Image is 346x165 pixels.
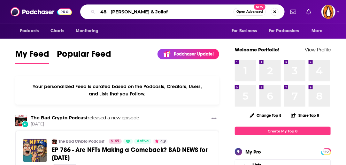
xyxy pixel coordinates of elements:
[115,138,119,145] span: 69
[235,47,280,53] a: Welcome Portfolio!
[76,26,98,35] span: Monitoring
[288,6,299,17] a: Show notifications dropdown
[254,4,265,10] span: New
[80,4,285,19] div: Search podcasts, credits, & more...
[236,10,263,13] span: Open Advanced
[31,115,88,121] a: The Bad Crypto Podcast
[291,109,319,122] button: Share Top 8
[137,138,149,145] span: Active
[58,139,104,144] a: The Bad Crypto Podcast
[31,115,139,121] h3: released a new episode
[269,26,299,35] span: For Podcasters
[15,115,27,126] img: The Bad Crypto Podcast
[322,149,330,154] a: PRO
[22,121,29,128] div: New Episode
[71,25,107,37] button: open menu
[31,122,139,127] span: [DATE]
[307,25,331,37] button: open menu
[227,25,265,37] button: open menu
[265,25,309,37] button: open menu
[245,149,261,155] div: My Pro
[50,26,64,35] span: Charts
[134,139,151,144] a: Active
[174,51,214,57] p: Podchaser Update!
[15,76,219,105] div: Your personalized Feed is curated based on the Podcasts, Creators, Users, and Lists that you Follow.
[52,146,211,162] a: EP 786 - Are NFTs Making a Comeback? BAD NEWS for [DATE]
[98,7,234,17] input: Search podcasts, credits, & more...
[235,127,331,135] a: Create My Top 8
[153,139,168,144] button: 4.9
[321,5,335,19] button: Show profile menu
[15,49,49,64] a: My Feed
[23,139,47,162] img: EP 786 - Are NFTs Making a Comeback? BAD NEWS for August 14, 2025
[52,139,57,144] img: The Bad Crypto Podcast
[232,26,257,35] span: For Business
[109,139,122,144] a: 69
[11,6,72,18] img: Podchaser - Follow, Share and Rate Podcasts
[321,5,335,19] span: Logged in as penguin_portfolio
[234,8,266,16] button: Open AdvancedNew
[209,115,219,123] button: Show More Button
[46,25,68,37] a: Charts
[52,146,208,162] span: EP 786 - Are NFTs Making a Comeback? BAD NEWS for [DATE]
[246,111,286,119] button: Change Top 8
[57,49,111,64] a: Popular Feed
[15,25,47,37] button: open menu
[304,6,314,17] a: Show notifications dropdown
[312,26,323,35] span: More
[321,5,335,19] img: User Profile
[57,49,111,63] span: Popular Feed
[15,49,49,63] span: My Feed
[20,26,39,35] span: Podcasts
[305,47,331,53] a: View Profile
